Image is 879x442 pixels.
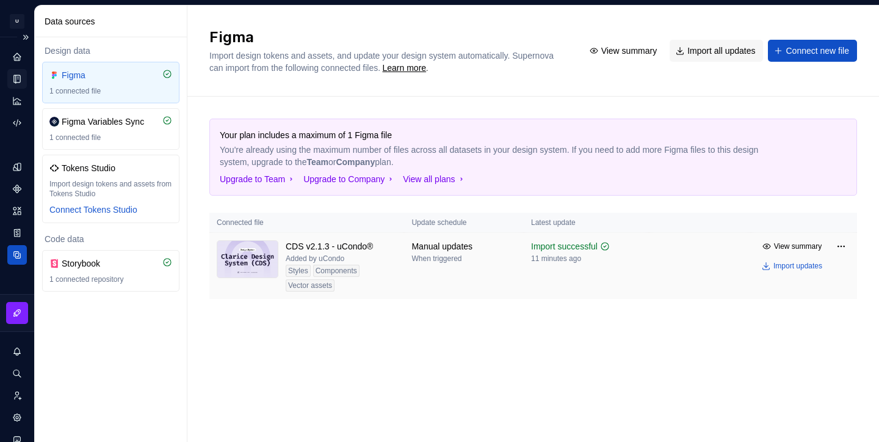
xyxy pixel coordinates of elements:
[7,69,27,89] a: Documentation
[584,40,665,62] button: View summary
[7,342,27,361] button: Notifications
[404,213,524,233] th: Update schedule
[687,45,755,57] span: Import all updates
[49,133,172,142] div: 1 connected file
[773,261,822,271] div: Import updates
[7,157,27,177] a: Design tokens
[758,238,828,255] button: View summary
[313,265,360,277] div: Components
[42,62,179,103] a: Figma1 connected file
[411,254,461,263] div: When triggered
[42,155,179,223] a: Tokens StudioImport design tokens and assets from Tokens StudioConnect Tokens Studio
[786,45,849,57] span: Connect new file
[7,201,27,221] a: Assets
[380,64,428,73] span: .
[303,173,396,185] button: Upgrade to Company
[286,265,311,277] div: Styles
[209,51,556,73] span: Import design tokens and assets, and update your design system automatically. Supernova can impor...
[7,91,27,111] a: Analytics
[209,28,569,47] h2: Figma
[7,364,27,383] button: Search ⌘K
[42,233,179,245] div: Code data
[286,279,335,292] div: Vector assets
[62,69,120,81] div: Figma
[17,29,34,46] button: Expand sidebar
[49,204,137,216] button: Connect Tokens Studio
[7,386,27,405] a: Invite team
[7,179,27,199] a: Components
[42,108,179,150] a: Figma Variables Sync1 connected file
[382,62,426,74] a: Learn more
[220,144,761,168] p: You're already using the maximum number of files across all datasets in your design system. If yo...
[306,157,328,167] b: Team
[220,129,761,141] p: Your plan includes a maximum of 1 Figma file
[10,14,24,29] div: U
[286,240,373,252] div: CDS v2.1.3 - uCondo®
[403,173,466,185] button: View all plans
[531,254,581,263] div: 11 minutes ago
[220,173,296,185] button: Upgrade to Team
[286,254,344,263] div: Added by uCondo
[209,213,404,233] th: Connected file
[49,179,172,199] div: Import design tokens and assets from Tokens Studio
[774,241,822,251] span: View summary
[336,157,375,167] b: Company
[49,274,172,284] div: 1 connected repository
[758,257,828,274] button: Import updates
[2,8,32,34] button: U
[62,162,120,174] div: Tokens Studio
[7,113,27,133] a: Code automation
[62,257,120,270] div: Storybook
[42,45,179,57] div: Design data
[7,47,27,67] a: Home
[42,250,179,292] a: Storybook1 connected repository
[7,408,27,427] a: Settings
[7,245,27,265] a: Data sources
[531,240,598,252] div: Import successful
[601,45,657,57] span: View summary
[45,15,182,28] div: Data sources
[7,223,27,243] a: Storybook stories
[411,240,472,252] div: Manual updates
[49,86,172,96] div: 1 connected file
[670,40,763,62] button: Import all updates
[62,116,144,128] div: Figma Variables Sync
[524,213,649,233] th: Latest update
[768,40,857,62] button: Connect new file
